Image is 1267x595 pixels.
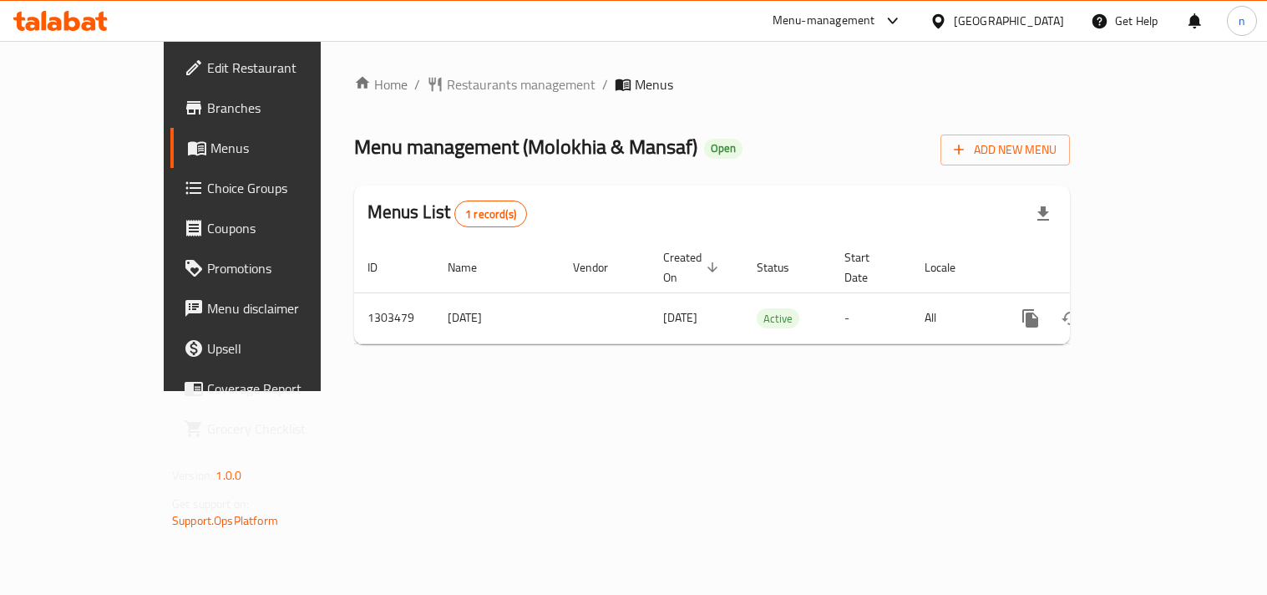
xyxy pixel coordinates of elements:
span: 1.0.0 [215,465,241,486]
li: / [414,74,420,94]
div: Export file [1023,194,1063,234]
table: enhanced table [354,242,1184,344]
span: Edit Restaurant [207,58,362,78]
button: Change Status [1051,298,1091,338]
th: Actions [997,242,1184,293]
td: All [911,292,997,343]
a: Edit Restaurant [170,48,375,88]
a: Coupons [170,208,375,248]
td: 1303479 [354,292,434,343]
span: Vendor [573,257,630,277]
span: Status [757,257,811,277]
span: Version: [172,465,213,486]
span: Coupons [207,218,362,238]
a: Branches [170,88,375,128]
span: n [1239,12,1245,30]
span: Menu disclaimer [207,298,362,318]
span: Choice Groups [207,178,362,198]
a: Menu disclaimer [170,288,375,328]
span: Menus [210,138,362,158]
a: Coverage Report [170,369,375,409]
span: Restaurants management [447,74,595,94]
div: Total records count [454,201,527,227]
div: Active [757,308,799,328]
a: Grocery Checklist [170,409,375,449]
span: Upsell [207,338,362,359]
div: [GEOGRAPHIC_DATA] [954,12,1064,30]
span: Start Date [844,247,891,287]
span: Add New Menu [954,140,1057,160]
button: more [1011,298,1051,338]
span: Active [757,309,799,328]
span: Promotions [207,258,362,278]
span: [DATE] [663,307,697,328]
span: Branches [207,98,362,118]
span: 1 record(s) [455,206,526,222]
span: Open [704,141,742,155]
span: Grocery Checklist [207,419,362,439]
div: Open [704,139,742,159]
span: Created On [663,247,723,287]
span: Get support on: [172,493,249,515]
span: Coverage Report [207,379,362,399]
a: Support.OpsPlatform [172,510,278,531]
button: Add New Menu [940,135,1070,165]
span: Name [448,257,499,277]
span: ID [367,257,399,277]
li: / [602,74,608,94]
span: Locale [925,257,977,277]
td: [DATE] [434,292,560,343]
span: Menu management ( Molokhia & Mansaf ) [354,128,697,165]
a: Promotions [170,248,375,288]
div: Menu-management [773,11,875,31]
a: Home [354,74,408,94]
span: Menus [635,74,673,94]
a: Choice Groups [170,168,375,208]
h2: Menus List [367,200,527,227]
nav: breadcrumb [354,74,1070,94]
td: - [831,292,911,343]
a: Menus [170,128,375,168]
a: Upsell [170,328,375,369]
a: Restaurants management [427,74,595,94]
